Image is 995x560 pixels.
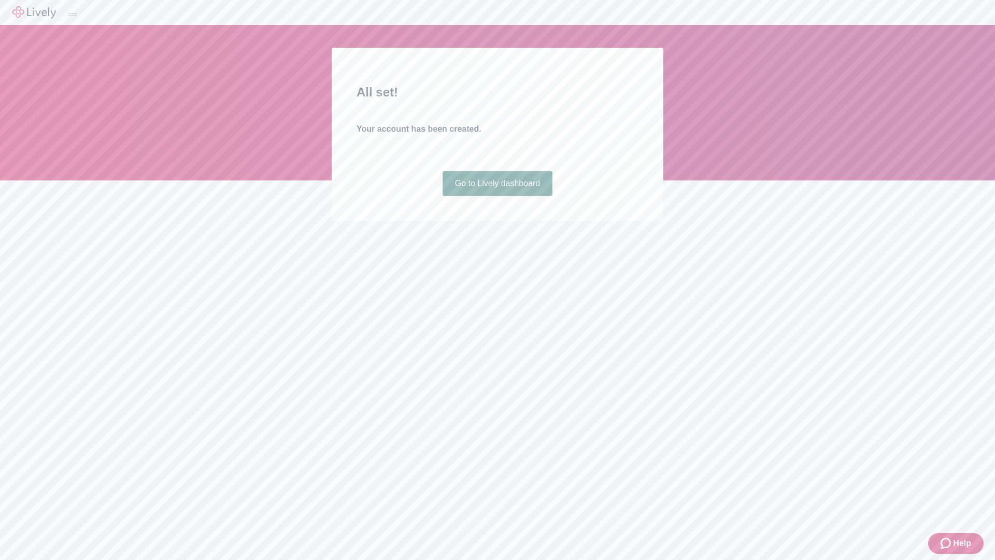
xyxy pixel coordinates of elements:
[941,537,953,550] svg: Zendesk support icon
[68,13,77,16] button: Log out
[357,123,638,135] h4: Your account has been created.
[12,6,56,19] img: Lively
[953,537,971,550] span: Help
[928,533,984,554] button: Zendesk support iconHelp
[357,83,638,102] h2: All set!
[443,171,553,196] a: Go to Lively dashboard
